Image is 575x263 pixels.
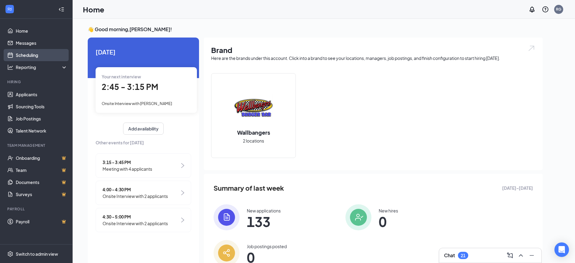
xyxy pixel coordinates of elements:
a: Applicants [16,88,67,100]
a: OnboardingCrown [16,152,67,164]
svg: Settings [7,251,13,257]
span: Onsite Interview with 2 applicants [103,220,168,227]
span: 133 [247,216,281,227]
svg: Analysis [7,64,13,70]
span: 4:00 - 4:30 PM [103,186,168,193]
span: 0 [379,216,398,227]
div: Open Intercom Messenger [554,242,569,257]
a: SurveysCrown [16,188,67,200]
div: Hiring [7,79,66,84]
span: Meeting with 4 applicants [103,166,152,172]
span: 3:15 - 3:45 PM [103,159,152,166]
a: Sourcing Tools [16,100,67,113]
svg: Notifications [528,6,536,13]
h2: Wallbangers [231,129,276,136]
div: New applications [247,208,281,214]
button: ChevronUp [516,251,526,260]
div: RG [556,7,561,12]
a: Home [16,25,67,37]
span: 2:45 - 3:15 PM [102,82,158,92]
div: Job postings posted [247,243,287,249]
img: open.6027fd2a22e1237b5b06.svg [528,45,535,52]
svg: ComposeMessage [506,252,514,259]
a: Messages [16,37,67,49]
button: ComposeMessage [505,251,515,260]
div: 21 [461,253,466,258]
div: Payroll [7,206,66,212]
h1: Brand [211,45,535,55]
a: Job Postings [16,113,67,125]
svg: Collapse [58,6,64,12]
svg: Minimize [528,252,535,259]
svg: QuestionInfo [542,6,549,13]
svg: WorkstreamLogo [7,6,13,12]
a: Talent Network [16,125,67,137]
span: Onsite Interview with [PERSON_NAME] [102,101,172,106]
span: [DATE] - [DATE] [502,185,533,191]
div: Team Management [7,143,66,148]
span: 4:30 - 5:00 PM [103,213,168,220]
button: Add availability [123,123,164,135]
span: [DATE] [96,47,191,57]
span: 0 [247,252,287,263]
a: DocumentsCrown [16,176,67,188]
button: Minimize [527,251,537,260]
div: Reporting [16,64,68,70]
h3: Chat [444,252,455,259]
span: 2 locations [243,137,264,144]
span: Your next interview [102,74,141,79]
img: icon [345,204,371,230]
a: Scheduling [16,49,67,61]
div: Switch to admin view [16,251,58,257]
div: Here are the brands under this account. Click into a brand to see your locations, managers, job p... [211,55,535,61]
img: Wallbangers [234,87,273,126]
h3: 👋 Good morning, [PERSON_NAME] ! [88,26,543,33]
span: Onsite Interview with 2 applicants [103,193,168,199]
a: PayrollCrown [16,215,67,228]
span: Summary of last week [214,183,284,193]
a: TeamCrown [16,164,67,176]
span: Other events for [DATE] [96,139,191,146]
h1: Home [83,4,104,15]
img: icon [214,204,240,230]
div: New hires [379,208,398,214]
svg: ChevronUp [517,252,524,259]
